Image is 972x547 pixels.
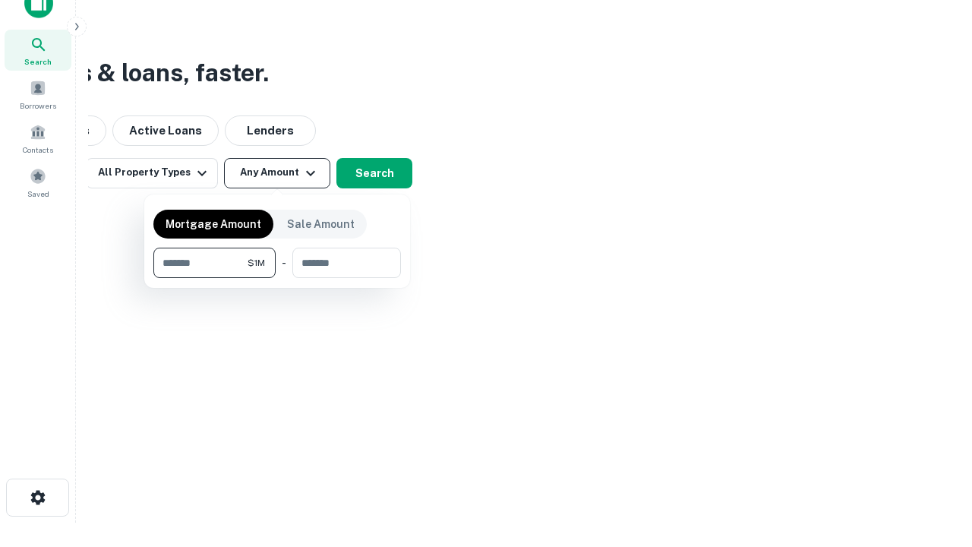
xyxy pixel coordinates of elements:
[166,216,261,232] p: Mortgage Amount
[896,425,972,498] iframe: Chat Widget
[282,248,286,278] div: -
[248,256,265,270] span: $1M
[287,216,355,232] p: Sale Amount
